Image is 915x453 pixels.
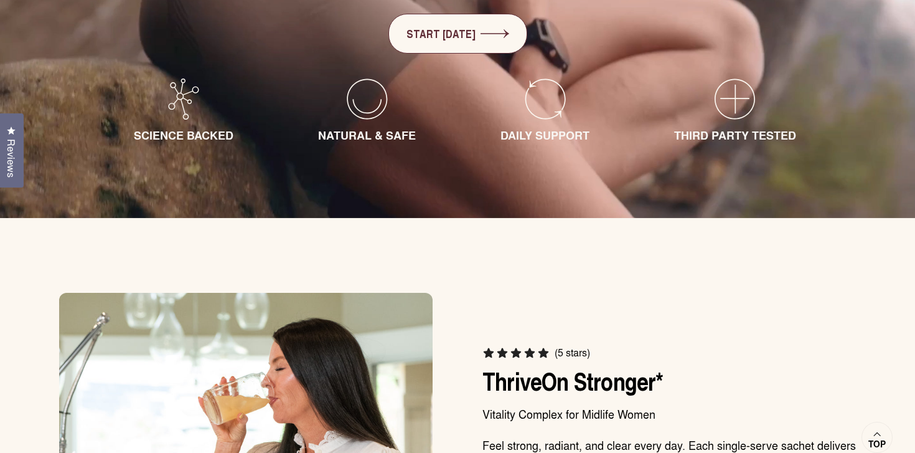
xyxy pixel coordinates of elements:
span: Reviews [3,139,19,178]
span: DAILY SUPPORT [500,127,589,143]
p: Vitality Complex for Midlife Women [482,406,856,422]
a: START [DATE] [388,14,527,54]
span: NATURAL & SAFE [318,127,416,143]
span: Top [868,439,886,450]
span: ThriveOn Stronger* [482,363,664,400]
span: THIRD PARTY TESTED [674,127,796,143]
span: (5 stars) [555,346,590,359]
span: SCIENCE BACKED [134,127,233,143]
a: ThriveOn Stronger* [482,363,664,399]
